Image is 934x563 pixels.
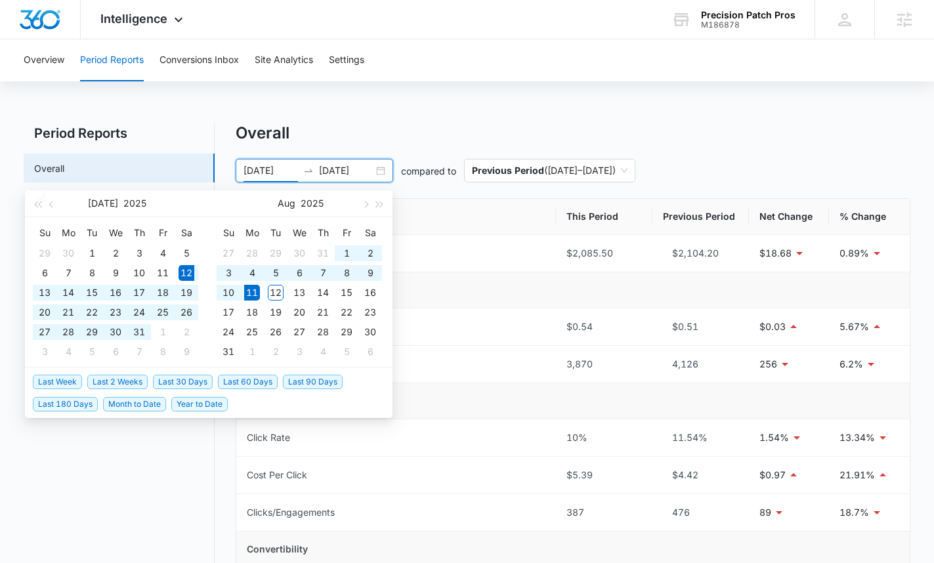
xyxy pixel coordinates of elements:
[362,304,378,320] div: 23
[278,190,295,217] button: Aug
[127,243,151,263] td: 2025-07-03
[244,163,298,178] input: Start date
[287,222,311,243] th: We
[566,468,642,482] div: $5.39
[151,342,175,362] td: 2025-08-08
[131,304,147,320] div: 24
[244,285,260,301] div: 11
[179,324,194,340] div: 2
[123,190,146,217] button: 2025
[151,222,175,243] th: Fr
[24,39,64,81] button: Overview
[311,283,335,302] td: 2025-08-14
[155,304,171,320] div: 25
[60,285,76,301] div: 14
[221,265,236,281] div: 3
[127,302,151,322] td: 2025-07-24
[159,39,239,81] button: Conversions Inbox
[244,265,260,281] div: 4
[663,430,738,445] div: 11.54%
[104,322,127,342] td: 2025-07-30
[839,246,869,261] p: 0.89%
[663,357,738,371] div: 4,126
[179,285,194,301] div: 19
[88,190,118,217] button: [DATE]
[335,263,358,283] td: 2025-08-08
[80,322,104,342] td: 2025-07-29
[56,342,80,362] td: 2025-08-04
[358,222,382,243] th: Sa
[244,245,260,261] div: 28
[264,243,287,263] td: 2025-07-29
[56,243,80,263] td: 2025-06-30
[839,505,869,520] p: 18.7%
[84,344,100,360] div: 5
[268,344,284,360] div: 2
[131,265,147,281] div: 10
[255,39,313,81] button: Site Analytics
[104,222,127,243] th: We
[221,304,236,320] div: 17
[217,243,240,263] td: 2025-07-27
[60,245,76,261] div: 30
[80,222,104,243] th: Tu
[268,265,284,281] div: 5
[155,324,171,340] div: 1
[339,285,354,301] div: 15
[839,468,875,482] p: 21.91%
[37,265,53,281] div: 6
[247,468,307,482] div: Cost Per Click
[315,265,331,281] div: 7
[171,397,228,411] span: Year to Date
[80,263,104,283] td: 2025-07-08
[33,243,56,263] td: 2025-06-29
[839,320,869,334] p: 5.67%
[358,342,382,362] td: 2025-09-06
[221,245,236,261] div: 27
[37,304,53,320] div: 20
[264,222,287,243] th: Tu
[264,263,287,283] td: 2025-08-05
[759,320,786,334] p: $0.03
[240,243,264,263] td: 2025-07-28
[247,430,290,445] div: Click Rate
[155,344,171,360] div: 8
[84,285,100,301] div: 15
[663,246,738,261] div: $2,104.20
[37,324,53,340] div: 27
[339,304,354,320] div: 22
[217,342,240,362] td: 2025-08-31
[566,430,642,445] div: 10%
[236,199,557,235] th: Metric
[759,468,786,482] p: $0.97
[151,302,175,322] td: 2025-07-25
[127,322,151,342] td: 2025-07-31
[268,285,284,301] div: 12
[217,283,240,302] td: 2025-08-10
[358,243,382,263] td: 2025-08-02
[264,302,287,322] td: 2025-08-19
[472,165,544,176] p: Previous Period
[362,265,378,281] div: 9
[151,283,175,302] td: 2025-07-18
[103,397,166,411] span: Month to Date
[287,243,311,263] td: 2025-07-30
[56,322,80,342] td: 2025-07-28
[358,302,382,322] td: 2025-08-23
[244,344,260,360] div: 1
[217,322,240,342] td: 2025-08-24
[291,304,307,320] div: 20
[268,324,284,340] div: 26
[701,10,796,20] div: account name
[179,304,194,320] div: 26
[175,263,198,283] td: 2025-07-12
[472,159,627,182] span: ( [DATE] – [DATE] )
[311,342,335,362] td: 2025-09-04
[291,324,307,340] div: 27
[37,285,53,301] div: 13
[315,245,331,261] div: 31
[131,285,147,301] div: 17
[56,302,80,322] td: 2025-07-21
[33,322,56,342] td: 2025-07-27
[131,344,147,360] div: 7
